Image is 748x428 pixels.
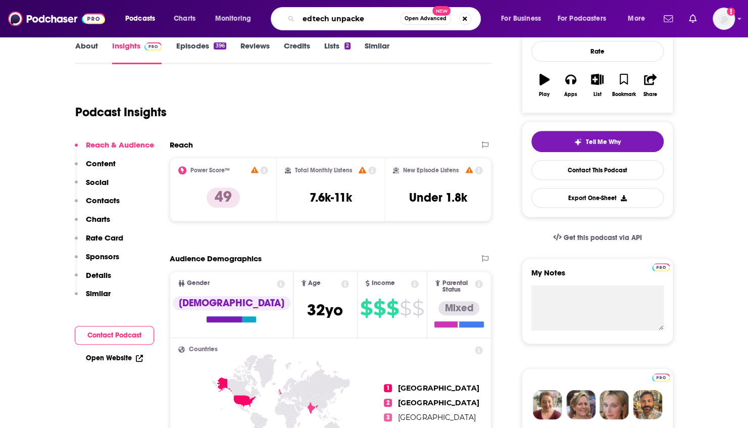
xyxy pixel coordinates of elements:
[586,138,621,146] span: Tell Me Why
[86,140,154,150] p: Reach & Audience
[652,262,670,271] a: Pro website
[75,177,109,196] button: Social
[86,177,109,187] p: Social
[365,41,389,64] a: Similar
[574,138,582,146] img: tell me why sparkle
[637,67,663,104] button: Share
[86,354,143,362] a: Open Website
[75,214,110,233] button: Charts
[324,41,351,64] a: Lists2
[307,300,343,320] span: 32 yo
[564,91,577,98] div: Apps
[373,300,385,316] span: $
[284,41,310,64] a: Credits
[189,346,218,353] span: Countries
[309,190,352,205] h3: 7.6k-11k
[442,280,473,293] span: Parental Status
[713,8,735,30] img: User Profile
[295,167,352,174] h2: Total Monthly Listens
[628,12,645,26] span: More
[531,268,664,286] label: My Notes
[531,160,664,180] a: Contact This Podcast
[409,190,467,205] h3: Under 1.8k
[713,8,735,30] span: Logged in as WE_Broadcast
[75,270,111,289] button: Details
[187,280,210,287] span: Gender
[545,225,650,250] a: Get this podcast via API
[86,233,123,243] p: Rate Card
[612,91,635,98] div: Bookmark
[584,67,610,104] button: List
[384,384,392,392] span: 1
[611,67,637,104] button: Bookmark
[86,252,119,261] p: Sponsors
[207,187,240,208] p: 49
[398,413,475,422] span: [GEOGRAPHIC_DATA]
[298,11,400,27] input: Search podcasts, credits, & more...
[167,11,202,27] a: Charts
[75,159,116,177] button: Content
[563,233,641,242] span: Get this podcast via API
[643,91,657,98] div: Share
[593,91,602,98] div: List
[75,252,119,270] button: Sponsors
[531,41,664,62] div: Rate
[75,140,154,159] button: Reach & Audience
[403,167,459,174] h2: New Episode Listens
[360,300,372,316] span: $
[75,196,120,214] button: Contacts
[86,196,120,205] p: Contacts
[531,67,558,104] button: Play
[566,390,595,419] img: Barbara Profile
[384,399,392,407] span: 2
[75,233,123,252] button: Rate Card
[75,326,154,345] button: Contact Podcast
[190,167,230,174] h2: Power Score™
[75,105,167,120] h1: Podcast Insights
[125,12,155,26] span: Podcasts
[176,41,226,64] a: Episodes396
[344,42,351,50] div: 2
[240,41,270,64] a: Reviews
[170,254,262,263] h2: Audience Demographics
[558,67,584,104] button: Apps
[531,188,664,208] button: Export One-Sheet
[86,270,111,280] p: Details
[405,16,446,21] span: Open Advanced
[660,10,677,27] a: Show notifications dropdown
[398,384,479,393] span: [GEOGRAPHIC_DATA]
[727,8,735,16] svg: Add a profile image
[652,373,670,382] img: Podchaser Pro
[652,372,670,382] a: Pro website
[215,12,251,26] span: Monitoring
[112,41,162,64] a: InsightsPodchaser Pro
[144,42,162,51] img: Podchaser Pro
[8,9,105,28] a: Podchaser - Follow, Share and Rate Podcasts
[652,263,670,271] img: Podchaser Pro
[75,41,98,64] a: About
[384,413,392,421] span: 3
[685,10,701,27] a: Show notifications dropdown
[412,300,424,316] span: $
[75,289,111,307] button: Similar
[539,91,550,98] div: Play
[438,301,479,315] div: Mixed
[633,390,662,419] img: Jon Profile
[208,11,264,27] button: open menu
[308,280,321,287] span: Age
[531,131,664,152] button: tell me why sparkleTell Me Why
[558,12,606,26] span: For Podcasters
[372,280,395,287] span: Income
[551,11,621,27] button: open menu
[432,6,451,16] span: New
[170,140,193,150] h2: Reach
[494,11,554,27] button: open menu
[621,11,658,27] button: open menu
[86,289,111,298] p: Similar
[398,398,479,407] span: [GEOGRAPHIC_DATA]
[533,390,562,419] img: Sydney Profile
[86,159,116,168] p: Content
[214,42,226,50] div: 396
[400,300,411,316] span: $
[174,12,195,26] span: Charts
